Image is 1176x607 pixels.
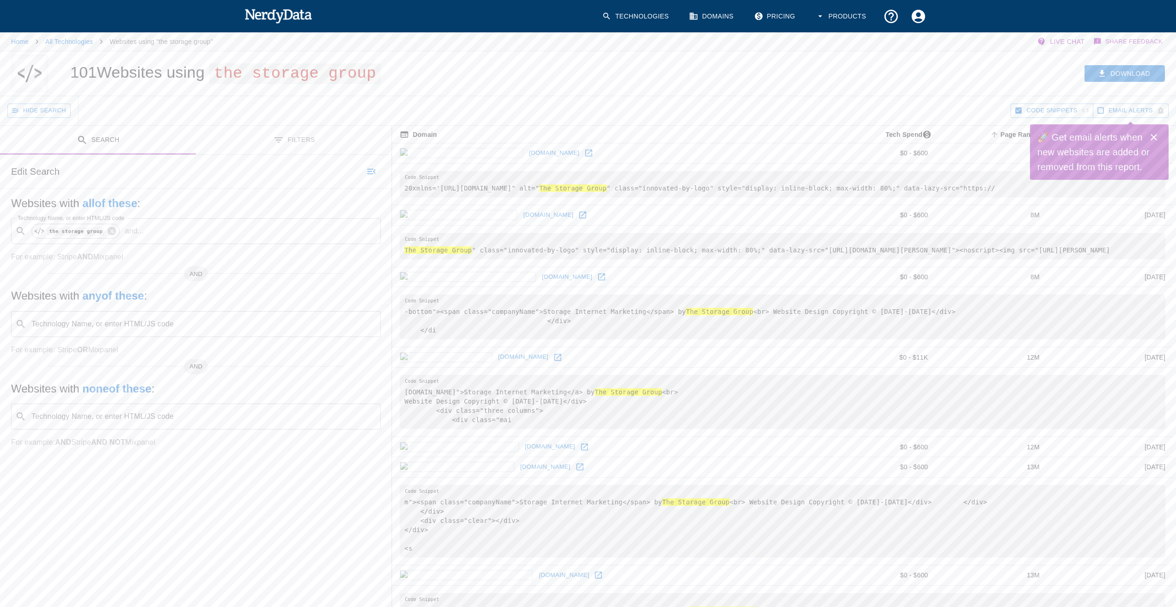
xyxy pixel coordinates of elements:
hl: The Storage Group [539,184,607,192]
p: Websites using "the storage group" [110,37,213,46]
code: the storage group [47,227,104,235]
td: $0 - $600 [818,457,936,477]
td: [DATE] [1047,437,1173,457]
td: $0 - $600 [818,267,936,287]
hl: The Storage Group [595,388,662,396]
b: any of these [82,289,144,302]
a: Open warriorselfstorage.com in new window [582,146,596,160]
span: AND [184,270,208,279]
img: warriorselfstorage.com icon [400,148,523,158]
label: Technology Name, or enter HTML/JS code [18,214,124,222]
a: [DOMAIN_NAME] [523,440,578,454]
button: Filters [196,126,392,155]
img: southendself-storage.com icon [400,272,536,282]
a: [DOMAIN_NAME] [496,350,551,364]
img: 0.jpg [34,226,45,237]
td: [DATE] [1047,267,1173,287]
a: Open idahoselfstorage.com in new window [576,208,590,222]
img: "the storage group" logo [15,55,44,92]
h6: Edit Search [11,164,60,179]
b: all of these [82,197,137,209]
td: $0 - $11K [818,347,936,368]
span: Hide Code Snippets [1026,105,1077,116]
a: Technologies [597,3,676,30]
span: the storage group [209,63,381,84]
td: 13M [935,565,1047,585]
b: none of these [82,382,151,395]
button: Products [810,3,874,30]
a: [DOMAIN_NAME] [536,568,591,582]
h6: 🚀 Get email alerts when new websites are added or removed from this report. [1037,130,1150,174]
td: 8M [935,267,1047,287]
span: A page popularity ranking based on a domain's backlinks. Smaller numbers signal more popular doma... [988,129,1047,140]
img: NerdyData.com [244,6,312,25]
a: Open princetonselfstorage.com in new window [591,568,605,582]
img: idahoselfstorage.com icon [400,210,517,220]
button: Share Feedback [1092,32,1165,51]
a: Home [11,38,29,45]
span: The estimated minimum and maximum annual tech spend each webpage has, based on the free, freemium... [873,129,935,140]
button: Close [1145,128,1163,147]
td: $0 - $600 [818,565,936,585]
nav: breadcrumb [11,32,213,51]
p: For example: Stripe Mixpanel [11,437,381,448]
span: The registered domain name (i.e. "nerdydata.com"). [400,129,437,140]
a: Open allstorageonline.com in new window [573,460,587,474]
b: AND [77,253,93,261]
td: $0 - $600 [818,205,936,225]
a: [DOMAIN_NAME] [527,146,582,160]
p: For example: Stripe Mixpanel [11,251,381,263]
h5: Websites with : [11,196,381,211]
td: 12M [935,437,1047,457]
pre: -bottom"><span class="companyName">Storage Internet Marketing</span> by <br> Website Design Copyr... [400,294,1165,339]
div: the storage group [31,224,120,239]
pre: [DOMAIN_NAME]">Storage Internet Marketing</a> by <br> Website Design Copyright © [DATE]-[DATE]</d... [400,375,1165,429]
td: $0 - $600 [818,143,936,164]
hl: The Storage Group [662,498,730,506]
b: OR [77,346,88,354]
button: Account Settings [905,3,932,30]
img: castleselfstorage.com icon [400,442,519,452]
pre: m"><span class="companyName">Storage Internet Marketing</span> by <br> Website Design Copyright ©... [400,485,1165,558]
button: Live Chat [1035,32,1088,51]
td: $0 - $600 [818,437,936,457]
a: [DOMAIN_NAME] [521,208,576,222]
img: mystorage.com icon [400,352,492,362]
img: allstorageonline.com icon [400,462,514,472]
span: Get email alerts with newly found website results. Click to enable. [1109,105,1153,116]
td: 5M [935,143,1047,164]
img: princetonselfstorage.com icon [400,570,533,580]
a: [DOMAIN_NAME] [518,460,573,474]
a: [DOMAIN_NAME] [540,270,595,284]
button: Support and Documentation [877,3,905,30]
td: 12M [935,347,1047,368]
a: Domains [683,3,741,30]
a: Open southendself-storage.com in new window [595,270,609,284]
a: All Technologies [45,38,93,45]
a: Open mystorage.com in new window [551,350,565,364]
td: 13M [935,457,1047,477]
b: AND [55,438,71,446]
a: Open castleselfstorage.com in new window [578,440,591,454]
p: and ... [121,226,147,237]
b: AND NOT [91,438,125,446]
td: [DATE] [1047,347,1173,368]
td: [DATE] [1047,205,1173,225]
pre: " class="innovated-by-logo" style="display: inline-block; max-width: 80%;" data-lazy-src="[URL][D... [400,233,1165,259]
p: For example: Stripe Mixpanel [11,344,381,356]
hl: The Storage Group [404,246,472,254]
button: Get email alerts with newly found website results. Click to enable. [1093,104,1169,118]
h5: Websites with : [11,288,381,303]
button: Hide Code Snippets [1011,104,1093,118]
td: [DATE] [1047,565,1173,585]
hl: The Storage Group [686,308,753,315]
h4: 101 Websites using [70,63,209,81]
td: 8M [935,205,1047,225]
a: Pricing [749,3,803,30]
pre: 20xmlns='[URL][DOMAIN_NAME]" alt=" " class="innovated-by-logo" style="display: inline-block; max-... [400,171,1165,197]
td: [DATE] [1047,457,1173,477]
button: Download [1085,65,1165,82]
h5: Websites with : [11,381,381,396]
button: Hide Search [7,104,71,118]
iframe: Drift Widget Chat Controller [1130,541,1165,576]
